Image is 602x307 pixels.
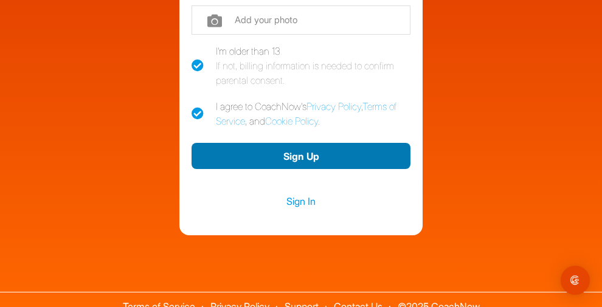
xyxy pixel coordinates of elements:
button: Sign Up [192,143,410,169]
a: Privacy Policy [306,100,361,112]
a: Cookie Policy [265,115,318,127]
div: If not, billing information is needed to confirm parental consent. [216,58,410,88]
label: I agree to CoachNow's , , and . [192,99,410,128]
a: Sign In [192,193,410,209]
div: Open Intercom Messenger [561,266,590,295]
div: I'm older than 13 [216,44,410,88]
